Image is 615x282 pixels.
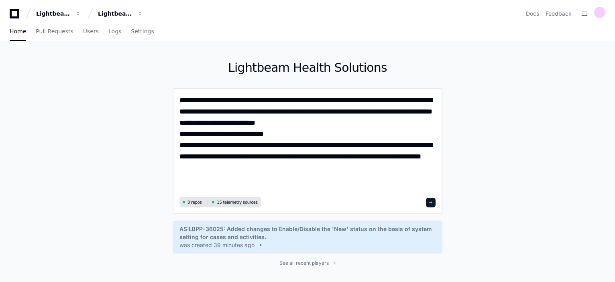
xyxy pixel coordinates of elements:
span: Home [10,29,26,34]
span: See all recent players [279,260,329,266]
a: Pull Requests [36,22,73,41]
span: Users [83,29,99,34]
a: Home [10,22,26,41]
div: Lightbeam Health Solutions [98,10,132,18]
span: Pull Requests [36,29,73,34]
a: Settings [131,22,154,41]
a: Users [83,22,99,41]
a: AS:LBPP-36025: Added changes to Enable/Disable the 'New' status on the basis of system setting fo... [179,225,436,249]
h1: Lightbeam Health Solutions [173,61,442,75]
a: Docs [526,10,539,18]
span: Settings [131,29,154,34]
button: Lightbeam Health [33,6,84,21]
span: was created 39 minutes ago [179,241,255,249]
a: See all recent players [173,260,442,266]
span: 8 repos [187,199,202,205]
a: Logs [108,22,121,41]
span: AS:LBPP-36025: Added changes to Enable/Disable the 'New' status on the basis of system setting fo... [179,225,436,241]
button: Feedback [546,10,572,18]
button: Lightbeam Health Solutions [95,6,146,21]
div: Lightbeam Health [36,10,71,18]
span: Logs [108,29,121,34]
span: 15 telemetry sources [217,199,257,205]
